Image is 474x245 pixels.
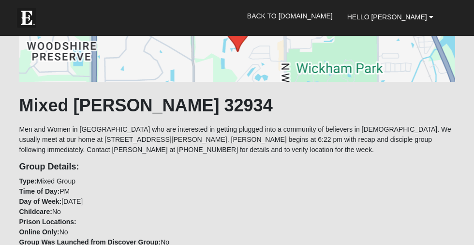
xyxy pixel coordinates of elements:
[19,187,60,195] strong: Time of Day:
[347,13,427,21] span: Hello [PERSON_NAME]
[240,4,340,28] a: Back to [DOMAIN_NAME]
[19,177,37,185] strong: Type:
[19,218,76,226] strong: Prison Locations:
[19,162,455,172] h4: Group Details:
[19,95,455,116] h1: Mixed [PERSON_NAME] 32934
[17,8,36,28] img: Eleven22 logo
[19,198,62,205] strong: Day of Week:
[340,5,441,29] a: Hello [PERSON_NAME]
[19,208,52,215] strong: Childcare:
